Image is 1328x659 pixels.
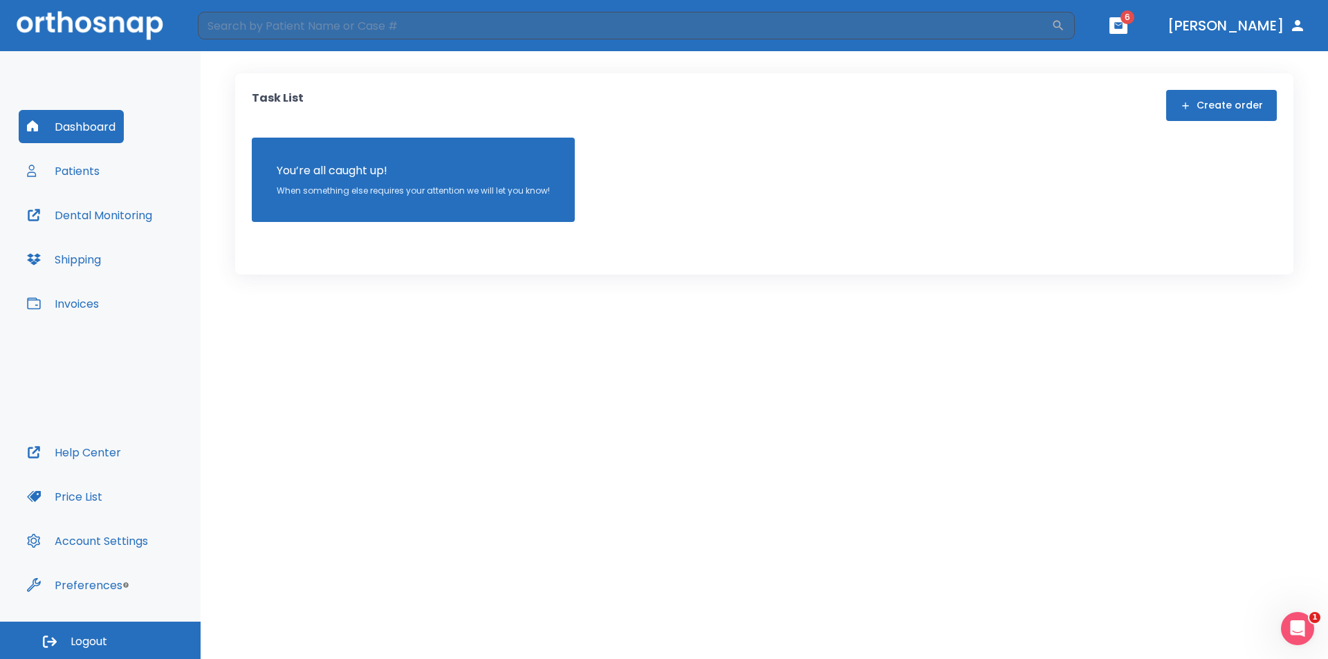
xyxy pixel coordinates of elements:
[19,198,160,232] button: Dental Monitoring
[1281,612,1314,645] iframe: Intercom live chat
[1162,13,1311,38] button: [PERSON_NAME]
[1309,612,1320,623] span: 1
[19,110,124,143] button: Dashboard
[120,579,132,591] div: Tooltip anchor
[198,12,1051,39] input: Search by Patient Name or Case #
[19,480,111,513] button: Price List
[19,154,108,187] button: Patients
[1120,10,1134,24] span: 6
[19,568,131,602] button: Preferences
[19,287,107,320] button: Invoices
[19,524,156,557] button: Account Settings
[252,90,304,121] p: Task List
[277,185,550,197] p: When something else requires your attention we will let you know!
[71,634,107,649] span: Logout
[19,243,109,276] button: Shipping
[17,11,163,39] img: Orthosnap
[19,436,129,469] button: Help Center
[277,163,550,179] p: You’re all caught up!
[1166,90,1277,121] button: Create order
